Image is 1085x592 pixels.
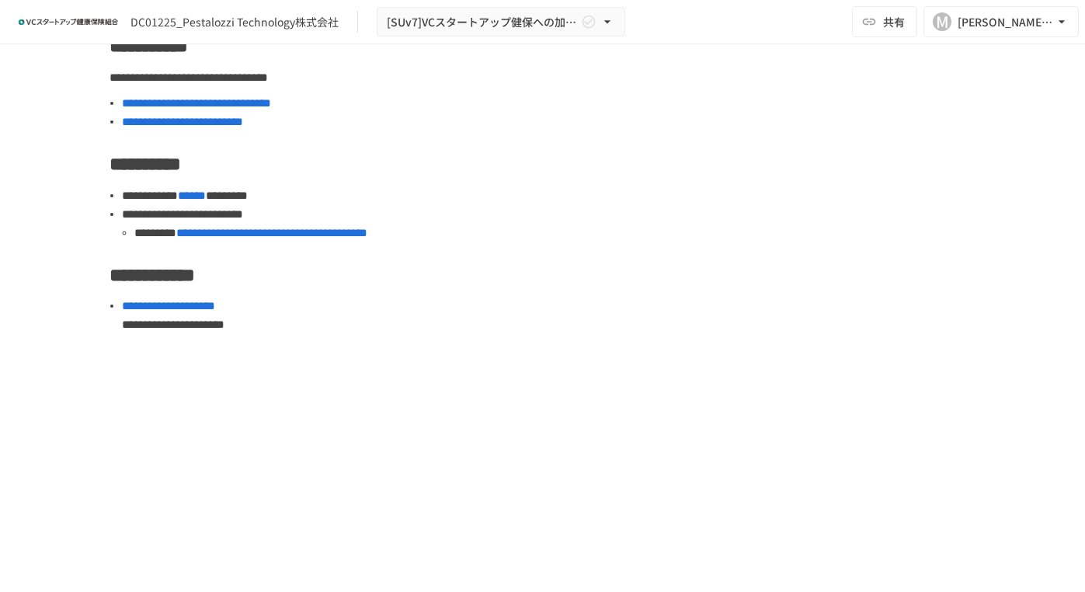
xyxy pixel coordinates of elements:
[923,6,1079,37] button: M[PERSON_NAME][EMAIL_ADDRESS][PERSON_NAME][PERSON_NAME][DOMAIN_NAME]
[883,13,905,30] span: 共有
[933,12,951,31] div: M
[958,12,1054,32] div: [PERSON_NAME][EMAIL_ADDRESS][PERSON_NAME][PERSON_NAME][DOMAIN_NAME]
[852,6,917,37] button: 共有
[377,7,625,37] button: [SUv7]VCスタートアップ健保への加入申請手続き
[130,14,339,30] div: DC01225_Pestalozzi Technology株式会社
[19,9,118,34] img: ZDfHsVrhrXUoWEWGWYf8C4Fv4dEjYTEDCNvmL73B7ox
[387,12,578,32] span: [SUv7]VCスタートアップ健保への加入申請手続き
